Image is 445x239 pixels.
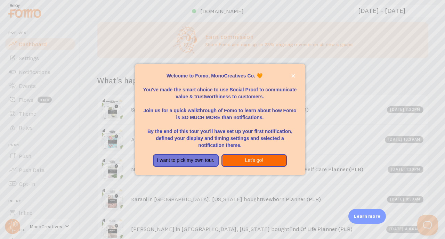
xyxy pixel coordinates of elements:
[143,100,297,121] p: Join us for a quick walkthrough of Fomo to learn about how Fomo is SO MUCH MORE than notifications.
[354,213,380,220] p: Learn more
[348,209,386,224] div: Learn more
[290,72,297,80] button: close,
[221,154,287,167] button: Let's go!
[143,79,297,100] p: You've made the smart choice to use Social Proof to communicate value & trustworthiness to custom...
[153,154,219,167] button: I want to pick my own tour.
[135,64,305,175] div: Welcome to Fomo, MonoCreatives Co. 🧡You&amp;#39;ve made the smart choice to use Social Proof to c...
[143,72,297,79] p: Welcome to Fomo, MonoCreatives Co. 🧡
[143,121,297,149] p: By the end of this tour you'll have set up your first notification, defined your display and timi...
